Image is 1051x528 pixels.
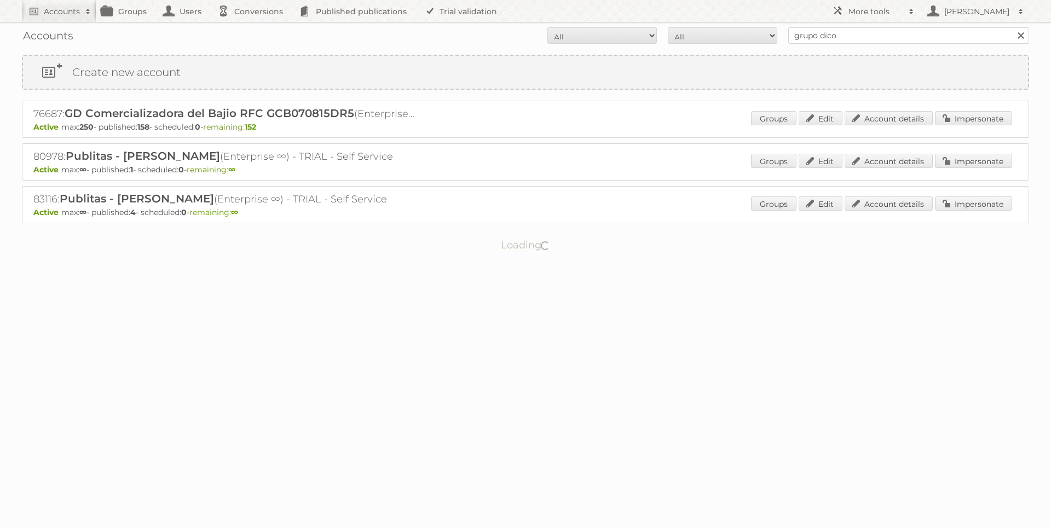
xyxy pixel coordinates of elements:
[751,154,796,168] a: Groups
[23,56,1028,89] a: Create new account
[799,111,842,125] a: Edit
[60,192,214,205] span: Publitas - [PERSON_NAME]
[845,154,933,168] a: Account details
[33,207,61,217] span: Active
[79,207,86,217] strong: ∞
[33,165,61,175] span: Active
[187,165,235,175] span: remaining:
[799,196,842,211] a: Edit
[751,196,796,211] a: Groups
[33,165,1018,175] p: max: - published: - scheduled: -
[181,207,187,217] strong: 0
[33,122,61,132] span: Active
[66,149,220,163] span: Publitas - [PERSON_NAME]
[130,165,133,175] strong: 1
[845,111,933,125] a: Account details
[228,165,235,175] strong: ∞
[848,6,903,17] h2: More tools
[799,154,842,168] a: Edit
[33,122,1018,132] p: max: - published: - scheduled: -
[195,122,200,132] strong: 0
[33,207,1018,217] p: max: - published: - scheduled: -
[79,122,94,132] strong: 250
[189,207,238,217] span: remaining:
[231,207,238,217] strong: ∞
[845,196,933,211] a: Account details
[33,192,417,206] h2: 83116: (Enterprise ∞) - TRIAL - Self Service
[65,107,354,120] span: GD Comercializadora del Bajio RFC GCB070815DR5
[942,6,1013,17] h2: [PERSON_NAME]
[245,122,256,132] strong: 152
[203,122,256,132] span: remaining:
[44,6,80,17] h2: Accounts
[466,234,585,256] p: Loading
[33,149,417,164] h2: 80978: (Enterprise ∞) - TRIAL - Self Service
[137,122,149,132] strong: 158
[178,165,184,175] strong: 0
[130,207,136,217] strong: 4
[751,111,796,125] a: Groups
[935,154,1012,168] a: Impersonate
[33,107,417,121] h2: 76687: (Enterprise 250)
[935,196,1012,211] a: Impersonate
[935,111,1012,125] a: Impersonate
[79,165,86,175] strong: ∞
